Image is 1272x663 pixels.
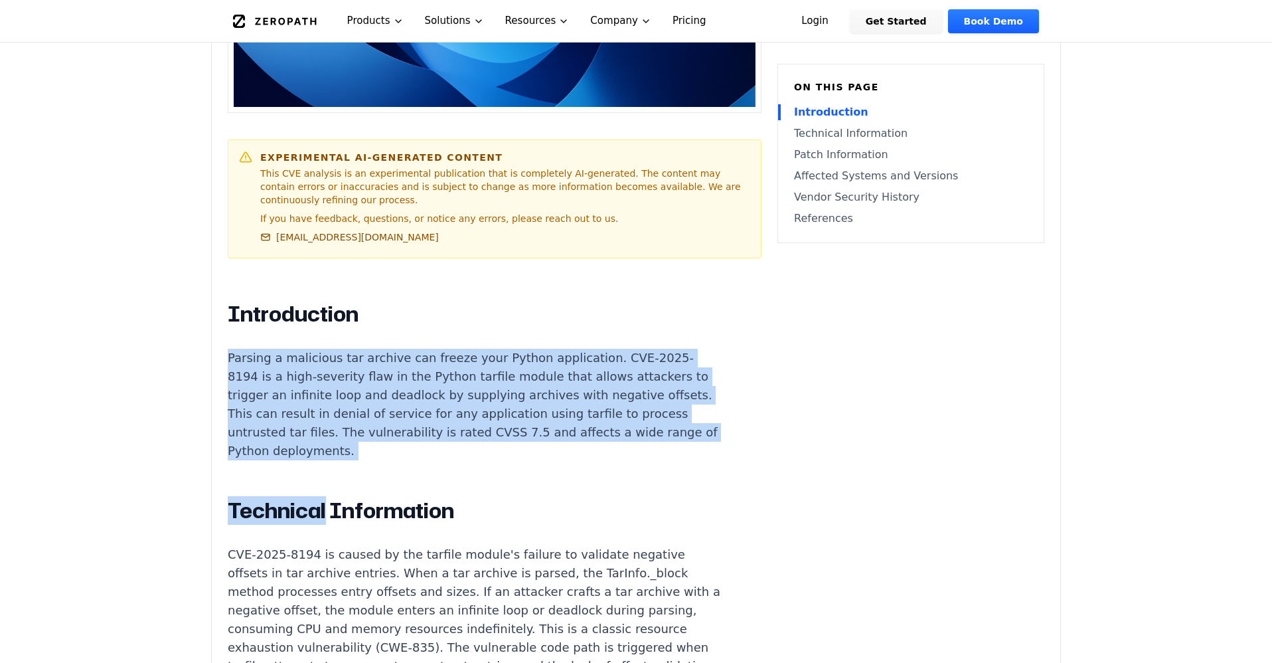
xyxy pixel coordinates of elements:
[260,231,439,244] a: [EMAIL_ADDRESS][DOMAIN_NAME]
[794,80,1028,94] h6: On this page
[794,104,1028,120] a: Introduction
[794,211,1028,227] a: References
[228,498,722,524] h2: Technical Information
[260,212,750,225] p: If you have feedback, questions, or notice any errors, please reach out to us.
[794,126,1028,142] a: Technical Information
[794,189,1028,205] a: Vendor Security History
[228,349,722,460] p: Parsing a malicious tar archive can freeze your Python application. CVE-2025-8194 is a high-sever...
[948,9,1039,33] a: Book Demo
[794,147,1028,163] a: Patch Information
[260,167,750,207] p: This CVE analysis is an experimental publication that is completely AI-generated. The content may...
[794,168,1028,184] a: Affected Systems and Versions
[228,301,722,328] h2: Introduction
[785,9,844,33] a: Login
[850,9,943,33] a: Get Started
[260,151,750,164] h6: Experimental AI-Generated Content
